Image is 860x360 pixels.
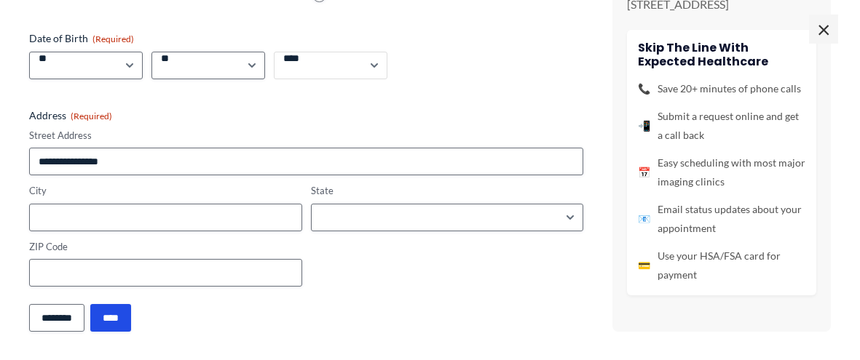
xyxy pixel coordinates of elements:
span: (Required) [71,111,112,121]
span: × [809,15,838,44]
li: Email status updates about your appointment [638,200,805,238]
span: 📅 [638,163,650,182]
span: (Required) [92,33,134,44]
span: 💳 [638,256,650,275]
label: State [311,184,584,198]
span: 📞 [638,79,650,98]
legend: Address [29,108,112,123]
legend: Date of Birth [29,31,134,46]
li: Use your HSA/FSA card for payment [638,247,805,284]
label: ZIP Code [29,240,302,254]
label: City [29,184,302,198]
li: Submit a request online and get a call back [638,107,805,145]
span: 📲 [638,116,650,135]
span: 📧 [638,209,650,228]
h4: Skip the line with Expected Healthcare [638,41,805,68]
li: Save 20+ minutes of phone calls [638,79,805,98]
label: Street Address [29,129,583,143]
li: Easy scheduling with most major imaging clinics [638,153,805,191]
